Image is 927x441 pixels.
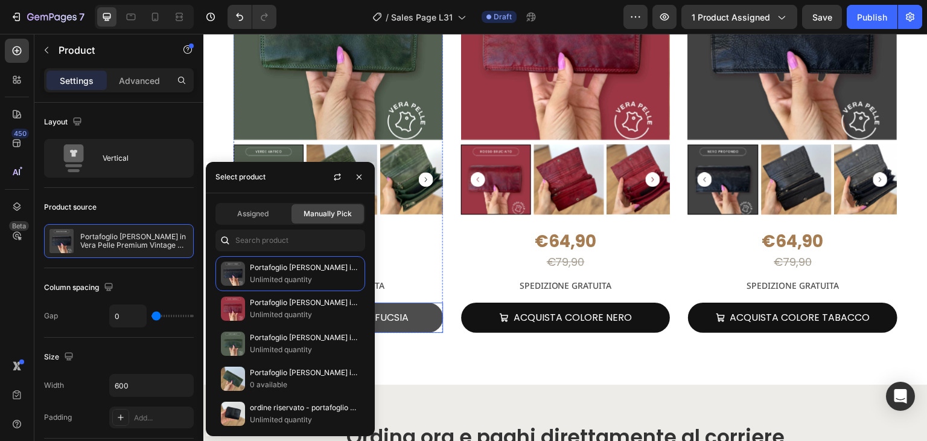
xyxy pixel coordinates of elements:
img: collections [221,262,245,286]
button: ACQUISTA COLORE TABACCO [485,269,694,299]
button: Save [802,5,842,29]
span: Manually Pick [304,208,352,219]
div: Gap [44,311,58,321]
div: Padding [44,412,72,423]
div: 450 [11,129,29,138]
p: ordine riservato - portafoglio uom - colore nero [250,402,360,414]
span: Assigned [237,208,269,219]
div: Open Intercom Messenger [886,382,915,411]
button: Carousel Next Arrow [442,138,457,153]
div: Undo/Redo [228,5,276,29]
div: ACQUISTA COLORE NERO [310,277,428,291]
p: Advanced [119,74,160,87]
div: Add... [134,413,191,423]
input: Search in Settings & Advanced [215,230,365,251]
img: product feature img [49,229,74,253]
p: Unlimited quantity [250,309,360,321]
div: €79,90 [542,220,637,236]
button: Carousel Back Arrow [494,138,509,153]
div: Beta [9,221,29,231]
div: Publish [857,11,887,24]
input: Auto [110,375,193,396]
div: €79,90 [314,220,409,236]
p: Portafoglio [PERSON_NAME] in Vera Pelle Premium Vintage | 14 Tessere, Portafoto, Tasca Banconote,... [250,367,360,379]
p: SPEDIZIONE GRATUITA [316,245,408,258]
p: 7 [79,10,84,24]
p: Portafoglio [PERSON_NAME] in Vera Pelle Premium Vintage 18x10cm [250,262,360,274]
div: Column spacing [44,280,116,296]
p: 0 available [250,379,360,391]
p: SPEDIZIONE GRATUITA [89,245,181,258]
div: €64,90 [542,196,637,220]
img: collections [221,402,245,426]
div: €64,90 [88,196,182,220]
button: Carousel Back Arrow [267,138,282,153]
button: ACQUISTA COLORE NERO [258,269,467,299]
input: Auto [110,305,146,327]
p: Product [59,43,161,57]
iframe: Design area [203,34,927,441]
p: Ordina ora e paghi direttamente al corriere [1,388,723,419]
button: ACQUISTA COLORE FUCSIA [30,269,240,299]
span: 1 product assigned [692,11,770,24]
div: Layout [44,114,84,130]
button: 1 product assigned [681,5,797,29]
div: €79,90 [88,220,182,236]
p: Portafoglio [PERSON_NAME] in Vera Pelle Premium Vintage 18x10cm [250,332,360,344]
div: €64,90 [314,196,409,220]
p: SPEDIZIONE GRATUITA [543,245,636,258]
span: / [386,11,389,24]
div: Vertical [103,144,176,172]
button: Carousel Back Arrow [40,138,54,153]
div: ACQUISTA COLORE FUCSIA [79,277,205,291]
div: Size [44,349,76,365]
span: Sales Page L31 [391,11,453,24]
div: ACQUISTA COLORE TABACCO [527,277,667,291]
div: Width [44,380,64,391]
div: Product source [44,202,97,213]
button: 7 [5,5,90,29]
p: Unlimited quantity [250,414,360,426]
span: Draft [494,11,512,22]
p: Portafoglio [PERSON_NAME] in Vera Pelle Premium Vintage 18x10cm [250,297,360,309]
img: collections [221,297,245,321]
img: collections [221,332,245,356]
span: Save [812,12,832,22]
p: Unlimited quantity [250,344,360,356]
p: Portafoglio [PERSON_NAME] in Vera Pelle Premium Vintage 18x10cm [80,233,188,249]
p: Settings [60,74,94,87]
button: Publish [847,5,897,29]
button: Carousel Next Arrow [670,138,684,153]
div: Select product [215,172,266,182]
button: Carousel Next Arrow [215,138,230,153]
p: Unlimited quantity [250,274,360,286]
div: Add to Cart [33,256,77,267]
img: collections [221,367,245,391]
